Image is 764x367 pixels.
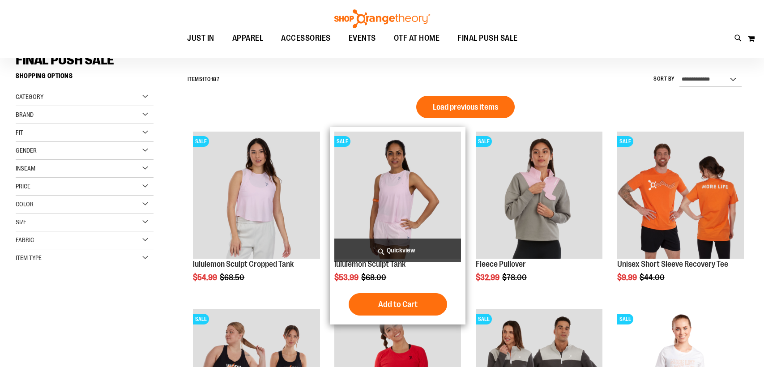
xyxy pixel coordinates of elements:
[378,299,418,309] span: Add to Cart
[394,28,440,48] span: OTF AT HOME
[617,273,638,282] span: $9.99
[220,273,246,282] span: $68.50
[361,273,388,282] span: $68.00
[16,183,30,190] span: Price
[416,96,515,118] button: Load previous items
[448,28,527,48] a: FINAL PUSH SALE
[457,28,518,48] span: FINAL PUSH SALE
[16,129,23,136] span: Fit
[16,236,34,243] span: Fabric
[223,28,273,49] a: APPAREL
[16,68,154,88] strong: Shopping Options
[16,111,34,118] span: Brand
[471,127,607,305] div: product
[232,28,264,48] span: APPAREL
[334,273,360,282] span: $53.99
[193,260,294,269] a: lululemon Sculpt Cropped Tank
[349,28,376,48] span: EVENTS
[178,28,223,49] a: JUST IN
[281,28,331,48] span: ACCESSORIES
[16,93,43,100] span: Category
[16,52,114,68] span: FINAL PUSH SALE
[617,314,633,324] span: SALE
[433,102,498,111] span: Load previous items
[476,260,526,269] a: Fleece Pullover
[617,260,728,269] a: Unisex Short Sleeve Recovery Tee
[502,273,528,282] span: $78.00
[476,136,492,147] span: SALE
[340,28,385,49] a: EVENTS
[330,127,465,324] div: product
[476,132,602,258] img: Product image for Fleece Pullover
[334,239,461,262] a: Quickview
[188,127,324,305] div: product
[16,218,26,226] span: Size
[349,293,447,316] button: Add to Cart
[476,314,492,324] span: SALE
[272,28,340,49] a: ACCESSORIES
[334,260,405,269] a: lululemon Sculpt Tank
[640,273,666,282] span: $44.00
[334,132,461,258] img: Main Image of 1538347
[193,314,209,324] span: SALE
[187,28,214,48] span: JUST IN
[476,132,602,260] a: Product image for Fleece PulloverSALE
[334,136,350,147] span: SALE
[193,132,320,260] a: lululemon Sculpt Cropped TankSALE
[653,75,675,83] label: Sort By
[193,273,218,282] span: $54.99
[202,76,205,82] span: 1
[613,127,748,305] div: product
[16,165,35,172] span: Inseam
[617,132,744,260] a: Product image for Unisex Short Sleeve Recovery TeeSALE
[211,76,220,82] span: 187
[617,132,744,258] img: Product image for Unisex Short Sleeve Recovery Tee
[16,201,34,208] span: Color
[385,28,449,49] a: OTF AT HOME
[16,147,37,154] span: Gender
[617,136,633,147] span: SALE
[334,132,461,260] a: Main Image of 1538347SALE
[193,136,209,147] span: SALE
[188,73,220,86] h2: Items to
[476,273,501,282] span: $32.99
[16,254,42,261] span: Item Type
[193,132,320,258] img: lululemon Sculpt Cropped Tank
[333,9,431,28] img: Shop Orangetheory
